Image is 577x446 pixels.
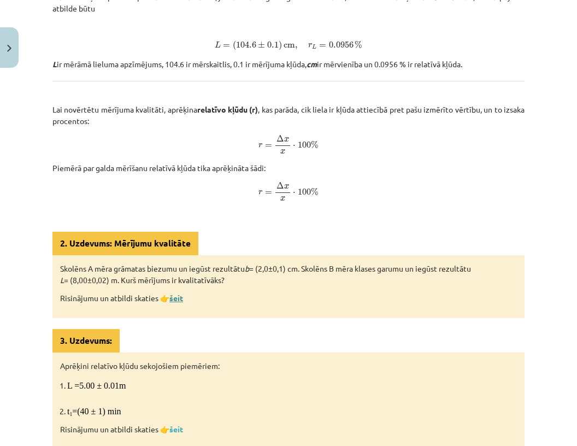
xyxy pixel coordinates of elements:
span: Δ [276,135,284,142]
a: šeit [169,293,183,303]
span: = [223,44,230,48]
p: Lai novērtētu mērījuma kvalitāti, aprēķina , kas parāda, cik liela ir kļūda attiecībā pret pašu i... [52,92,525,127]
span: , [295,45,298,50]
span: = [265,191,272,195]
span: ( [233,40,236,50]
span: x [280,196,285,201]
span: = [265,144,272,148]
span: % [311,140,319,148]
div: 2. Uzdevums: Mērījumu kvalitāte [52,232,198,255]
div: 3. Uzdevums: [52,329,120,353]
img: icon-close-lesson-0947bae3869378f0d4975bcd49f059093ad1ed9edebbc8119c70593378902aed.svg [7,45,11,52]
span: % [311,187,319,195]
p: Risinājumu un atbildi skaties 👉 [60,292,517,304]
span: ± [258,42,265,48]
span: 104.6 [236,42,256,48]
p: ir mērāmā lieluma apzīmējums, 104.6 ir mērskaitlis, 0.1 ir mērījuma kļūda, ir mērvienība un 0.095... [52,58,525,70]
sub: 1 [69,411,72,417]
span: % [355,40,362,48]
span: 5.00 ± 0.01 [79,381,119,390]
span: ) [279,40,282,50]
span: 100 [298,189,311,195]
strong: relatīvo kļūdu (r) [197,104,258,114]
em: L [52,59,57,69]
span: ⋅ [293,192,296,195]
a: šeit [169,424,183,434]
p: Piemērā par galda mērīšanu relatīvā kļūda tika aprēķināta šādi: [52,162,525,202]
span: ⋅ [293,145,296,148]
span: 0.1 [267,42,279,48]
span: x [284,184,289,189]
em: b [245,263,249,273]
strong: cm [307,59,317,69]
span: r [308,43,312,48]
span: Δ [276,182,284,189]
em: L [60,275,64,285]
span: cm [284,43,295,48]
span: L = [67,381,79,390]
span: L [312,45,316,50]
p: Aprēķini relatīvo kļūdu sekojošiem piemēriem: [60,360,517,372]
span: = [319,44,326,48]
span: x [284,137,289,142]
span: =(40 ± 1) min [69,407,121,416]
span: 100 [298,142,311,148]
span: r [258,143,262,148]
span: r [258,190,262,195]
span: m [119,381,126,390]
span: x [280,149,285,154]
p: ​​Risinājumu un atbildi skaties 👉 [60,424,517,435]
span: t [67,407,69,416]
span: 0.0956 [329,42,354,48]
span: L [215,41,221,48]
p: Skolēns A mēra grāmatas biezumu un iegūst rezultātu = (2,0±0,1) cm. Skolēns B mēra klases garumu ... [60,263,517,286]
